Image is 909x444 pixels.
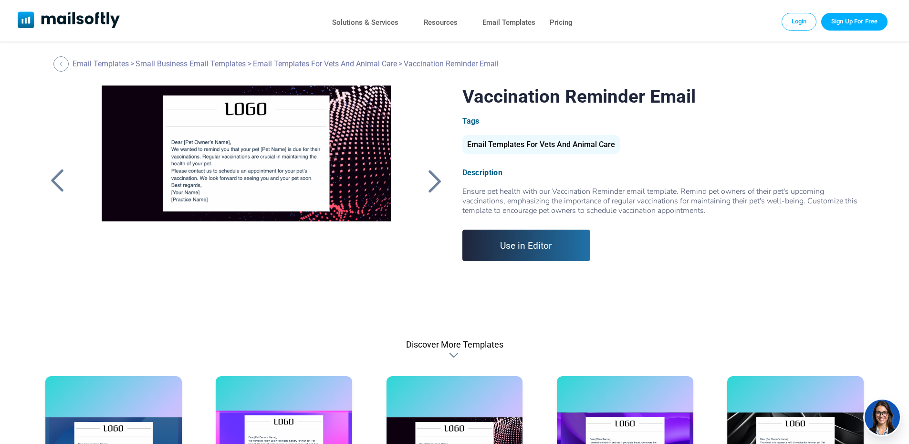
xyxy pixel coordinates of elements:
a: Login [782,13,817,30]
div: Description [462,168,864,177]
a: Small Business Email Templates [136,59,246,68]
a: Solutions & Services [332,16,398,30]
a: Back [53,56,71,72]
a: Email Templates [73,59,129,68]
a: Email Templates [482,16,535,30]
a: Pricing [550,16,573,30]
a: Email Templates For Vets And Animal Care [462,144,620,148]
div: Tags [462,116,864,126]
h1: Vaccination Reminder Email [462,85,864,107]
a: Mailsoftly [18,11,120,30]
a: Email Templates For Vets And Animal Care [253,59,397,68]
div: Email Templates For Vets And Animal Care [462,135,620,154]
span: Ensure pet health with our Vaccination Reminder email template. Remind pet owners of their pet's ... [462,186,857,216]
div: Discover More Templates [449,350,460,360]
a: Trial [821,13,888,30]
a: Back [45,169,69,193]
a: Back [423,169,447,193]
a: Resources [424,16,458,30]
a: Use in Editor [462,230,591,261]
a: Vaccination Reminder Email [85,85,407,324]
div: Discover More Templates [406,339,503,349]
